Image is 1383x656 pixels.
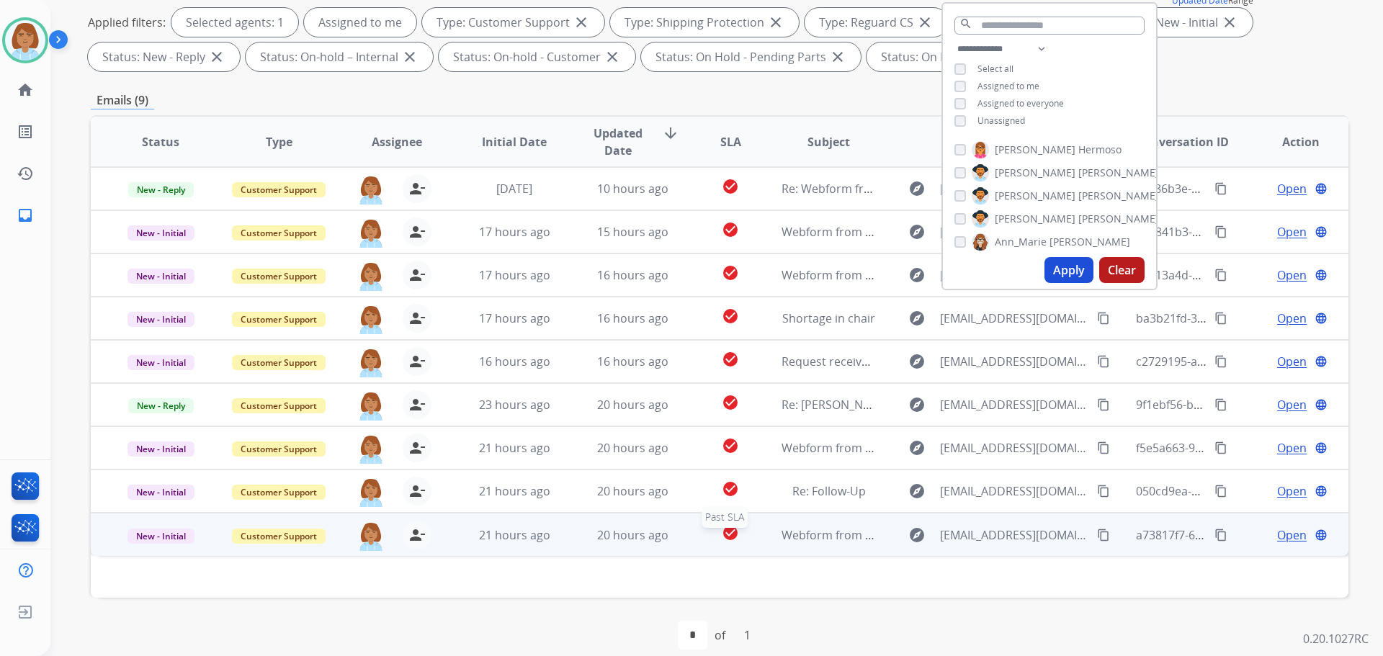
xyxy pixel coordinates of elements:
[1097,485,1110,498] mat-icon: content_copy
[722,264,739,282] mat-icon: check_circle
[1277,396,1307,413] span: Open
[1078,166,1159,180] span: [PERSON_NAME]
[88,14,166,31] p: Applied filters:
[715,626,725,644] div: of
[940,223,1088,241] span: [EMAIL_ADDRESS][DOMAIN_NAME]
[767,14,784,31] mat-icon: close
[1315,182,1328,195] mat-icon: language
[597,310,668,326] span: 16 hours ago
[128,182,194,197] span: New - Reply
[702,506,748,528] div: Past SLA
[408,180,426,197] mat-icon: person_remove
[1221,14,1238,31] mat-icon: close
[17,207,34,224] mat-icon: inbox
[940,526,1088,544] span: [EMAIL_ADDRESS][DOMAIN_NAME]
[127,355,194,370] span: New - Initial
[940,439,1088,457] span: [EMAIL_ADDRESS][DOMAIN_NAME]
[408,353,426,370] mat-icon: person_remove
[597,181,668,197] span: 10 hours ago
[1230,117,1348,167] th: Action
[782,181,1127,197] span: Re: Webform from [EMAIL_ADDRESS][DOMAIN_NAME] on [DATE]
[1214,182,1227,195] mat-icon: content_copy
[1078,143,1122,157] span: Hermoso
[782,527,1108,543] span: Webform from [EMAIL_ADDRESS][DOMAIN_NAME] on [DATE]
[610,8,799,37] div: Type: Shipping Protection
[127,485,194,500] span: New - Initial
[1315,269,1328,282] mat-icon: language
[91,91,154,109] p: Emails (9)
[232,269,326,284] span: Customer Support
[1214,485,1227,498] mat-icon: content_copy
[977,80,1039,92] span: Assigned to me
[722,178,739,195] mat-icon: check_circle
[908,266,926,284] mat-icon: explore
[372,133,422,150] span: Assignee
[1049,235,1130,249] span: [PERSON_NAME]
[479,440,550,456] span: 21 hours ago
[408,396,426,413] mat-icon: person_remove
[479,483,550,499] span: 21 hours ago
[479,310,550,326] span: 17 hours ago
[408,266,426,284] mat-icon: person_remove
[1277,526,1307,544] span: Open
[1136,397,1348,413] span: 9f1ebf56-bbcf-4b27-a1ce-20861ac05f0d
[782,440,1108,456] span: Webform from [EMAIL_ADDRESS][DOMAIN_NAME] on [DATE]
[142,133,179,150] span: Status
[1214,225,1227,238] mat-icon: content_copy
[1097,441,1110,454] mat-icon: content_copy
[908,396,926,413] mat-icon: explore
[940,353,1088,370] span: [EMAIL_ADDRESS][DOMAIN_NAME]
[1214,269,1227,282] mat-icon: content_copy
[782,397,923,413] span: Re: [PERSON_NAME] Claim
[1136,527,1353,543] span: a73817f7-66f5-4a0c-9177-133bb04206d4
[908,353,926,370] mat-icon: explore
[357,433,385,464] img: agent-avatar
[908,310,926,327] mat-icon: explore
[720,133,741,150] span: SLA
[482,133,547,150] span: Initial Date
[1214,398,1227,411] mat-icon: content_copy
[597,267,668,283] span: 16 hours ago
[597,440,668,456] span: 20 hours ago
[1214,529,1227,542] mat-icon: content_copy
[1136,354,1358,369] span: c2729195-ace3-4dd2-889b-bfa86e06ba7d
[1214,312,1227,325] mat-icon: content_copy
[908,526,926,544] mat-icon: explore
[722,480,739,498] mat-icon: check_circle
[1214,355,1227,368] mat-icon: content_copy
[232,485,326,500] span: Customer Support
[208,48,225,66] mat-icon: close
[908,180,926,197] mat-icon: explore
[1315,485,1328,498] mat-icon: language
[232,182,326,197] span: Customer Support
[1315,529,1328,542] mat-icon: language
[867,42,1060,71] div: Status: On Hold - Servicers
[479,267,550,283] span: 17 hours ago
[232,529,326,544] span: Customer Support
[604,48,621,66] mat-icon: close
[641,42,861,71] div: Status: On Hold - Pending Parts
[304,8,416,37] div: Assigned to me
[722,221,739,238] mat-icon: check_circle
[1097,398,1110,411] mat-icon: content_copy
[357,174,385,205] img: agent-avatar
[977,97,1064,109] span: Assigned to everyone
[782,224,1108,240] span: Webform from [EMAIL_ADDRESS][DOMAIN_NAME] on [DATE]
[171,8,298,37] div: Selected agents: 1
[127,225,194,241] span: New - Initial
[908,439,926,457] mat-icon: explore
[1101,8,1253,37] div: Status: New - Initial
[17,123,34,140] mat-icon: list_alt
[1136,310,1359,326] span: ba3b21fd-3b0a-48a2-9ee7-3695b300ba04
[127,441,194,457] span: New - Initial
[357,304,385,334] img: agent-avatar
[959,17,972,30] mat-icon: search
[977,63,1013,75] span: Select all
[1137,133,1229,150] span: Conversation ID
[805,8,948,37] div: Type: Reguard CS
[597,354,668,369] span: 16 hours ago
[782,354,1207,369] span: Request received] Resolve the issue and log your decision. ͏‌ ͏‌ ͏‌ ͏‌ ͏‌ ͏‌ ͏‌ ͏‌ ͏‌ ͏‌ ͏‌ ͏‌ ͏‌...
[357,217,385,248] img: agent-avatar
[357,390,385,421] img: agent-avatar
[977,114,1025,127] span: Unassigned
